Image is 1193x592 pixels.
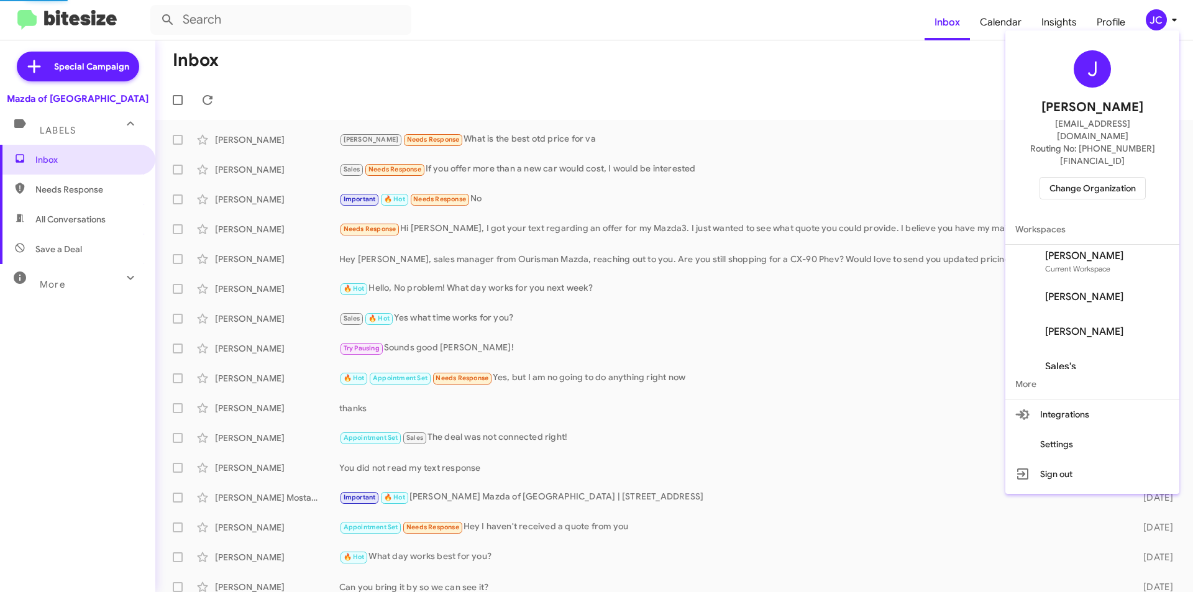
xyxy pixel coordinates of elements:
[1045,326,1123,338] span: [PERSON_NAME]
[1005,369,1179,399] span: More
[1005,214,1179,244] span: Workspaces
[1045,264,1110,273] span: Current Workspace
[1041,98,1143,117] span: [PERSON_NAME]
[1020,142,1164,167] span: Routing No: [PHONE_NUMBER][FINANCIAL_ID]
[1040,177,1146,199] button: Change Organization
[1045,250,1123,262] span: [PERSON_NAME]
[1045,291,1123,303] span: [PERSON_NAME]
[1045,360,1076,373] span: Sales's
[1005,429,1179,459] button: Settings
[1005,399,1179,429] button: Integrations
[1049,178,1136,199] span: Change Organization
[1005,459,1179,489] button: Sign out
[1074,50,1111,88] div: J
[1020,117,1164,142] span: [EMAIL_ADDRESS][DOMAIN_NAME]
